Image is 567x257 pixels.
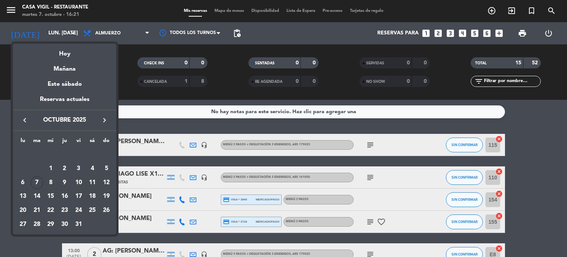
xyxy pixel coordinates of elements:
td: OCT. [16,148,113,162]
td: 28 de octubre de 2025 [30,217,44,231]
td: 8 de octubre de 2025 [44,176,58,190]
div: 12 [100,176,113,189]
td: 17 de octubre de 2025 [72,189,86,203]
div: 20 [17,204,29,217]
div: 9 [58,176,71,189]
td: 19 de octubre de 2025 [99,189,113,203]
td: 21 de octubre de 2025 [30,203,44,217]
div: 13 [17,190,29,203]
td: 14 de octubre de 2025 [30,189,44,203]
div: 16 [58,190,71,203]
div: Mañana [13,59,116,74]
div: 27 [17,218,29,231]
td: 31 de octubre de 2025 [72,217,86,231]
div: 24 [72,204,85,217]
td: 18 de octubre de 2025 [86,189,100,203]
div: 21 [31,204,43,217]
div: 4 [86,162,99,175]
div: 26 [100,204,113,217]
div: 25 [86,204,99,217]
td: 11 de octubre de 2025 [86,176,100,190]
td: 22 de octubre de 2025 [44,203,58,217]
div: Reservas actuales [13,95,116,110]
div: 1 [44,162,57,175]
th: domingo [99,136,113,148]
th: lunes [16,136,30,148]
td: 23 de octubre de 2025 [58,203,72,217]
th: martes [30,136,44,148]
td: 3 de octubre de 2025 [72,162,86,176]
div: 23 [58,204,71,217]
td: 7 de octubre de 2025 [30,176,44,190]
td: 16 de octubre de 2025 [58,189,72,203]
td: 2 de octubre de 2025 [58,162,72,176]
th: sábado [86,136,100,148]
div: Hoy [13,44,116,59]
div: 7 [31,176,43,189]
td: 13 de octubre de 2025 [16,189,30,203]
div: 6 [17,176,29,189]
td: 29 de octubre de 2025 [44,217,58,231]
div: 17 [72,190,85,203]
div: 8 [44,176,57,189]
div: 18 [86,190,99,203]
td: 15 de octubre de 2025 [44,189,58,203]
div: 10 [72,176,85,189]
button: keyboard_arrow_right [98,115,111,125]
div: 29 [44,218,57,231]
td: 12 de octubre de 2025 [99,176,113,190]
div: 3 [72,162,85,175]
div: 28 [31,218,43,231]
div: 2 [58,162,71,175]
td: 5 de octubre de 2025 [99,162,113,176]
td: 25 de octubre de 2025 [86,203,100,217]
td: 30 de octubre de 2025 [58,217,72,231]
th: viernes [72,136,86,148]
div: 14 [31,190,43,203]
td: 9 de octubre de 2025 [58,176,72,190]
td: 26 de octubre de 2025 [99,203,113,217]
td: 6 de octubre de 2025 [16,176,30,190]
div: 11 [86,176,99,189]
td: 10 de octubre de 2025 [72,176,86,190]
td: 27 de octubre de 2025 [16,217,30,231]
div: 19 [100,190,113,203]
div: 31 [72,218,85,231]
button: keyboard_arrow_left [18,115,31,125]
span: octubre 2025 [31,115,98,125]
div: 30 [58,218,71,231]
td: 1 de octubre de 2025 [44,162,58,176]
div: 5 [100,162,113,175]
div: 22 [44,204,57,217]
i: keyboard_arrow_left [20,116,29,125]
div: 15 [44,190,57,203]
i: keyboard_arrow_right [100,116,109,125]
td: 24 de octubre de 2025 [72,203,86,217]
td: 20 de octubre de 2025 [16,203,30,217]
th: miércoles [44,136,58,148]
th: jueves [58,136,72,148]
div: Este sábado [13,74,116,95]
td: 4 de octubre de 2025 [86,162,100,176]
